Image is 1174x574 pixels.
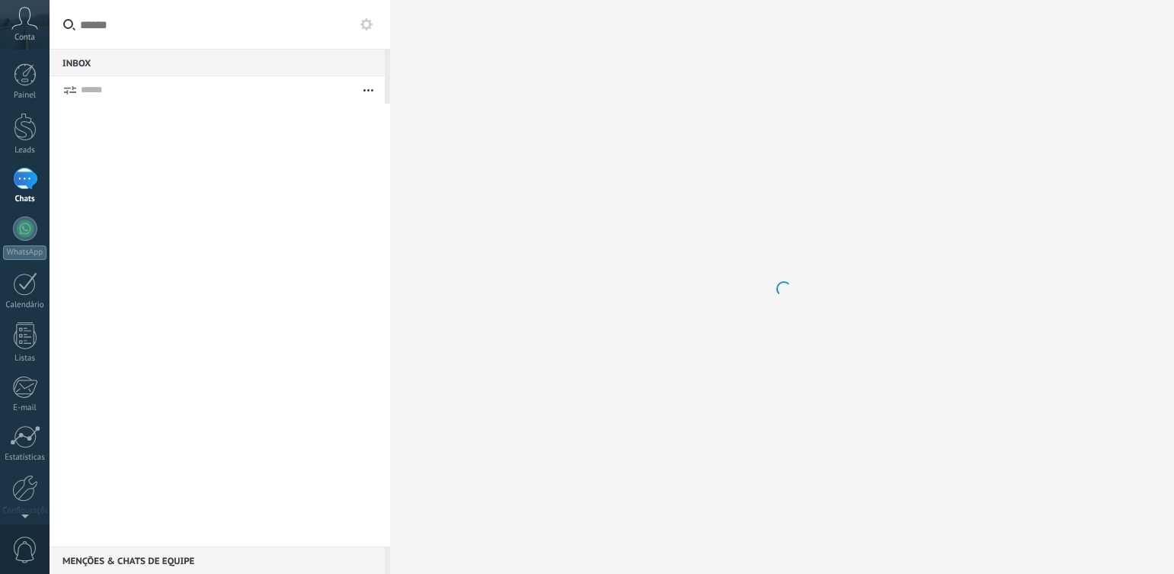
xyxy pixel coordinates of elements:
[3,453,47,463] div: Estatísticas
[14,33,35,43] span: Conta
[3,146,47,156] div: Leads
[3,194,47,204] div: Chats
[352,76,385,104] button: Mais
[3,403,47,413] div: E-mail
[3,91,47,101] div: Painel
[50,547,385,574] div: Menções & Chats de equipe
[3,245,46,260] div: WhatsApp
[3,300,47,310] div: Calendário
[3,354,47,364] div: Listas
[50,49,385,76] div: Inbox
